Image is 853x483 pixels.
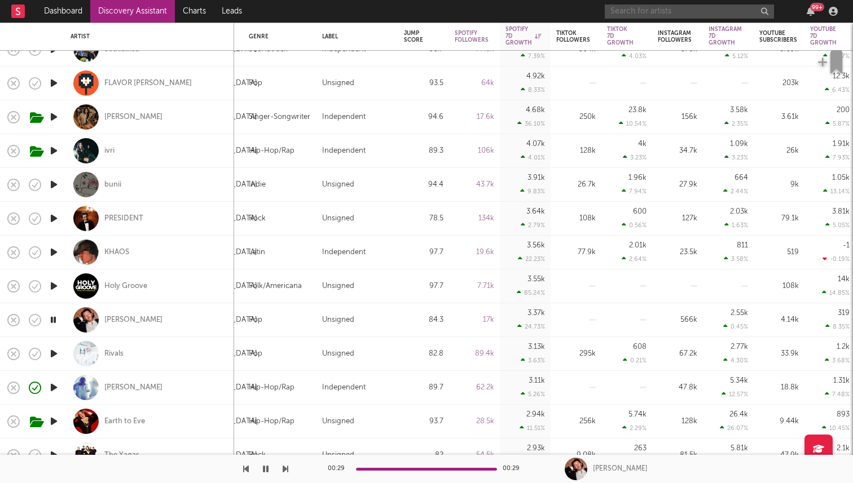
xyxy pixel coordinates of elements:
[837,107,850,114] div: 200
[628,107,647,114] div: 23.8k
[843,242,850,249] div: -1
[249,77,262,90] div: Pop
[759,178,799,192] div: 9k
[404,449,443,462] div: 82
[759,381,799,395] div: 18.8k
[658,313,697,327] div: 566k
[529,377,545,384] div: 3.11k
[104,281,147,291] a: Holy Groove
[526,107,545,114] div: 4.68k
[658,246,697,259] div: 23.5k
[810,26,837,46] div: YouTube 7D Growth
[527,174,545,181] div: 3.91k
[759,30,797,43] div: YouTube Subscribers
[823,188,850,195] div: 13.14 %
[455,415,494,428] div: 28.5k
[104,180,121,190] div: bunii
[735,174,748,181] div: 664
[322,313,354,327] div: Unsigned
[633,208,647,215] div: 600
[249,178,266,192] div: Indie
[505,26,541,46] div: Spotify 7D Growth
[104,349,124,359] a: Rivals
[720,424,748,432] div: 26.07 %
[723,188,748,195] div: 2.44 %
[527,445,545,452] div: 2.93k
[658,212,697,225] div: 127k
[249,381,294,395] div: Hip-Hop/Rap
[404,313,443,327] div: 84.3
[455,449,494,462] div: 54.5k
[556,246,596,259] div: 77.9k
[249,212,266,225] div: Rock
[759,347,799,361] div: 33.9k
[455,77,494,90] div: 64k
[730,208,748,215] div: 2.03k
[249,347,262,361] div: Pop
[638,140,647,148] div: 4k
[730,140,748,148] div: 1.09k
[104,450,139,460] a: The Yagas
[249,110,310,124] div: Singer-Songwriter
[104,214,143,224] a: PRESIDENT
[722,391,748,398] div: 12.57 %
[104,112,162,122] a: [PERSON_NAME]
[404,30,426,43] div: Jump Score
[521,391,545,398] div: 5.26 %
[517,323,545,330] div: 24.73 %
[322,77,354,90] div: Unsigned
[404,415,443,428] div: 93.7
[838,309,850,317] div: 319
[404,381,443,395] div: 89.7
[249,246,265,259] div: Latin
[759,415,799,428] div: 9.44k
[731,343,748,351] div: 2.77k
[593,464,648,474] div: [PERSON_NAME]
[633,343,647,351] div: 608
[328,462,350,476] div: 00:29
[837,445,850,452] div: 2.1k
[322,347,354,361] div: Unsigned
[526,140,545,148] div: 4.07k
[527,276,545,283] div: 3.55k
[724,120,748,127] div: 2.35 %
[838,276,850,283] div: 14k
[322,144,366,158] div: Independent
[455,280,494,293] div: 7.71k
[825,154,850,161] div: 7.93 %
[833,140,850,148] div: 1.91k
[619,120,647,127] div: 10.54 %
[622,424,647,432] div: 2.29 %
[724,154,748,161] div: 3.23 %
[455,110,494,124] div: 17.6k
[249,33,305,40] div: Genre
[322,178,354,192] div: Unsigned
[521,221,545,229] div: 2.79 %
[404,144,443,158] div: 89.3
[556,110,596,124] div: 250k
[104,247,129,258] a: KHAOS
[455,212,494,225] div: 134k
[104,146,115,156] a: ivri
[104,78,192,88] div: FLAVOR [PERSON_NAME]
[556,449,596,462] div: 9.08k
[455,246,494,259] div: 19.6k
[249,280,302,293] div: Folk/Americana
[521,154,545,161] div: 4.01 %
[822,424,850,432] div: 10.45 %
[724,221,748,229] div: 1.63 %
[730,377,748,384] div: 5.34k
[404,212,443,225] div: 78.5
[249,415,294,428] div: Hip-Hop/Rap
[322,33,387,40] div: Label
[807,7,815,16] button: 99+
[104,383,162,393] a: [PERSON_NAME]
[104,315,162,325] a: [PERSON_NAME]
[556,415,596,428] div: 256k
[658,178,697,192] div: 27.9k
[629,242,647,249] div: 2.01k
